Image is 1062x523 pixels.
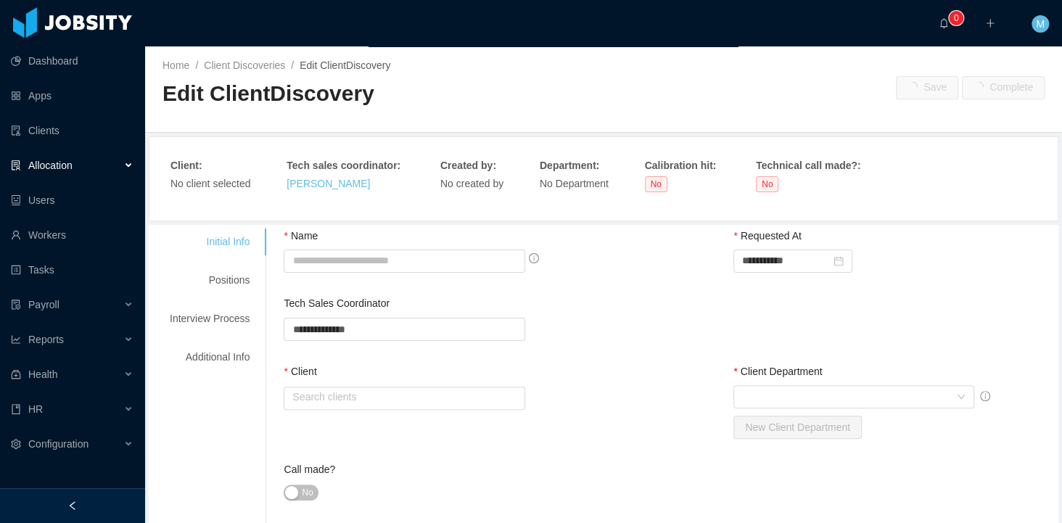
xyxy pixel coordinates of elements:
[28,334,64,345] span: Reports
[1036,15,1045,33] span: M
[733,230,802,242] label: Requested At
[11,404,21,414] i: icon: book
[645,160,717,171] strong: Calibration hit :
[152,267,267,294] div: Positions
[284,464,335,475] label: Call made?
[529,253,539,263] span: info-circle
[733,416,862,439] button: New Client Department
[741,366,823,377] span: Client Department
[152,305,267,332] div: Interview Process
[939,18,949,28] i: icon: bell
[645,176,667,192] span: No
[170,178,251,189] span: No client selected
[985,18,995,28] i: icon: plus
[11,334,21,345] i: icon: line-chart
[11,81,133,110] a: icon: appstoreApps
[28,438,88,450] span: Configuration
[540,178,609,189] span: No Department
[152,228,267,255] div: Initial Info
[28,160,73,171] span: Allocation
[11,116,133,145] a: icon: auditClients
[284,250,524,273] input: Name
[440,178,503,189] span: No created by
[11,439,21,449] i: icon: setting
[287,160,400,171] strong: Tech sales coordinator :
[291,59,294,71] span: /
[170,160,202,171] strong: Client :
[11,221,133,250] a: icon: userWorkers
[540,160,599,171] strong: Department :
[756,176,778,192] span: No
[11,300,21,310] i: icon: file-protect
[949,11,963,25] sup: 0
[284,366,316,377] label: Client
[11,186,133,215] a: icon: robotUsers
[287,178,370,189] a: [PERSON_NAME]
[11,46,133,75] a: icon: pie-chartDashboard
[11,255,133,284] a: icon: profileTasks
[28,368,57,380] span: Health
[11,160,21,170] i: icon: solution
[980,391,990,401] span: info-circle
[284,230,318,242] label: Name
[300,59,390,71] span: Edit ClientDiscovery
[195,59,198,71] span: /
[204,59,285,71] a: Client Discoveries
[284,297,390,309] label: Tech Sales Coordinator
[11,369,21,379] i: icon: medicine-box
[28,403,43,415] span: HR
[284,485,318,501] button: Call made?
[162,81,374,105] span: Edit ClientDiscovery
[152,344,267,371] div: Additional Info
[162,59,189,71] a: Home
[28,299,59,310] span: Payroll
[302,485,313,500] span: No
[896,76,958,99] button: icon: loadingSave
[440,160,496,171] strong: Created by :
[833,256,844,266] i: icon: calendar
[756,160,860,171] strong: Technical call made? :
